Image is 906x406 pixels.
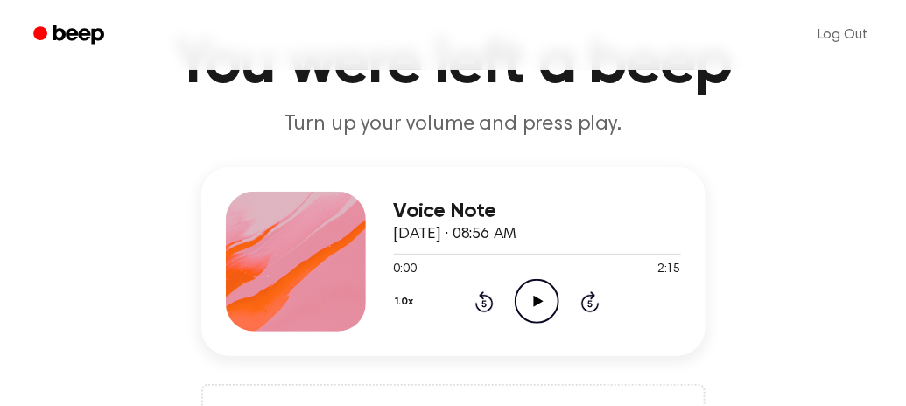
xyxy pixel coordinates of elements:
[394,199,681,223] h3: Voice Note
[117,110,790,139] p: Turn up your volume and press play.
[394,287,420,317] button: 1.0x
[657,261,680,279] span: 2:15
[394,261,417,279] span: 0:00
[394,227,516,242] span: [DATE] · 08:56 AM
[800,14,885,56] a: Log Out
[21,18,120,52] a: Beep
